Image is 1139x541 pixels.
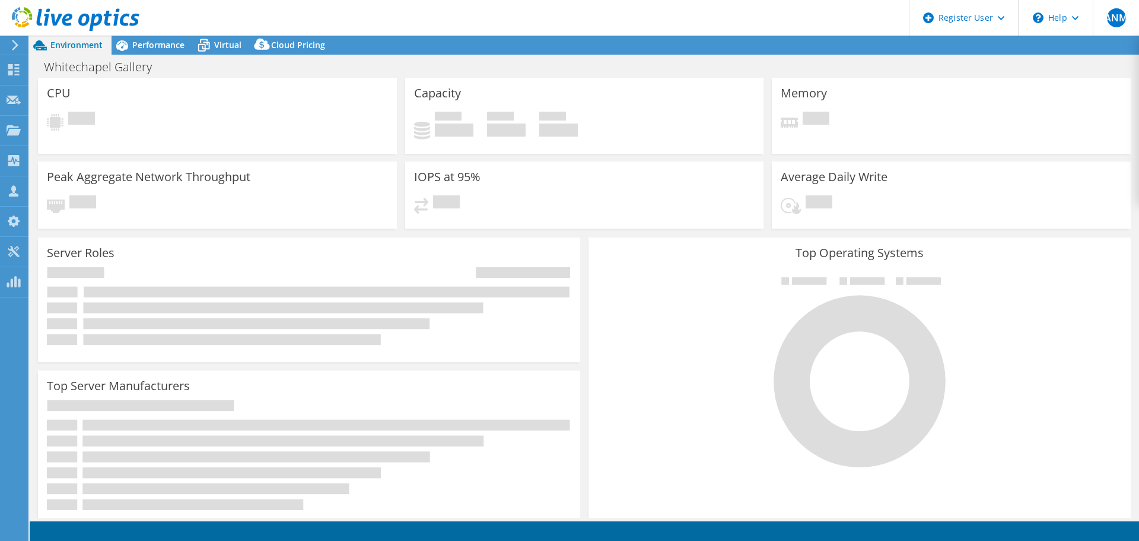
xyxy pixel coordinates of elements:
[806,195,832,211] span: Pending
[39,61,170,74] h1: Whitechapel Gallery
[781,170,887,184] h3: Average Daily Write
[781,87,827,100] h3: Memory
[487,124,526,137] h4: 0 GiB
[271,39,325,50] span: Cloud Pricing
[69,195,96,211] span: Pending
[47,170,250,184] h3: Peak Aggregate Network Throughput
[803,112,829,128] span: Pending
[214,39,241,50] span: Virtual
[414,170,481,184] h3: IOPS at 95%
[435,112,462,124] span: Used
[539,124,578,137] h4: 0 GiB
[47,87,71,100] h3: CPU
[433,195,460,211] span: Pending
[68,112,95,128] span: Pending
[1107,8,1126,27] span: ANM
[414,87,461,100] h3: Capacity
[435,124,473,137] h4: 0 GiB
[47,246,114,260] h3: Server Roles
[539,112,566,124] span: Total
[50,39,103,50] span: Environment
[1033,12,1043,23] svg: \n
[132,39,184,50] span: Performance
[47,379,190,393] h3: Top Server Manufacturers
[597,246,1122,260] h3: Top Operating Systems
[487,112,514,124] span: Free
